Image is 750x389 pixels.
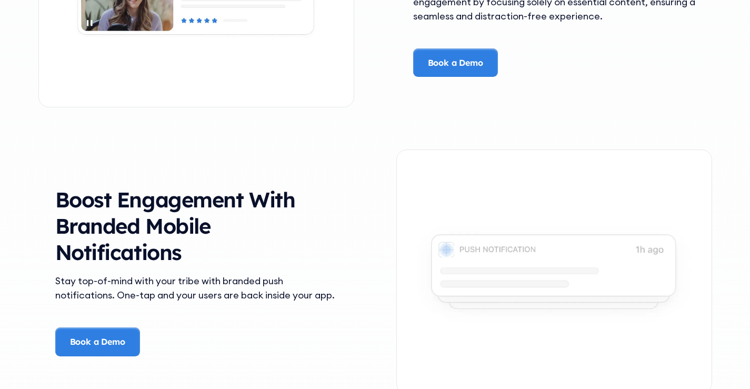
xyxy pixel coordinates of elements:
[413,48,498,77] a: Book a Demo
[55,274,337,302] div: Stay top-of-mind with your tribe with branded push notifications. One-tap and your users are back...
[55,186,337,265] h3: Boost Engagement With Branded Mobile Notifications
[397,202,712,340] img: Push Notifications
[55,327,140,356] a: Book a Demo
